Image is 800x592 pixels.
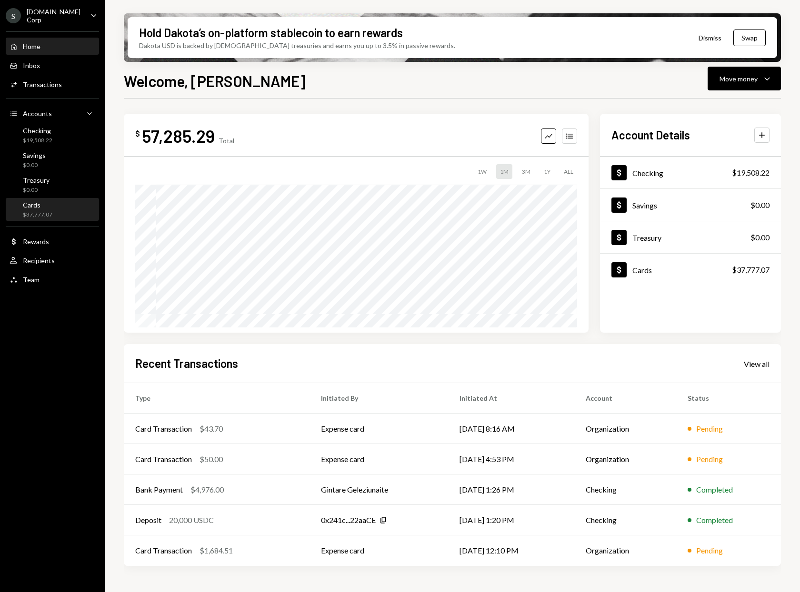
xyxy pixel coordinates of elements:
div: Card Transaction [135,454,192,465]
button: Swap [733,30,766,46]
th: Initiated At [448,383,574,414]
div: Savings [23,151,46,159]
div: 57,285.29 [142,125,215,147]
a: Cards$37,777.07 [6,198,99,221]
div: $50.00 [200,454,223,465]
div: 20,000 USDC [169,514,214,526]
div: Treasury [632,233,661,242]
div: ALL [560,164,577,179]
td: [DATE] 1:20 PM [448,505,574,535]
div: Completed [696,514,733,526]
div: $1,684.51 [200,545,233,556]
td: Gintare Geleziunaite [310,474,448,505]
div: Treasury [23,176,50,184]
div: 1M [496,164,512,179]
div: Hold Dakota’s on-platform stablecoin to earn rewards [139,25,403,40]
div: 3M [518,164,534,179]
td: Checking [574,474,676,505]
div: Card Transaction [135,545,192,556]
div: Completed [696,484,733,495]
a: View all [744,358,770,369]
a: Home [6,38,99,55]
div: Card Transaction [135,423,192,434]
div: 1W [474,164,490,179]
td: Expense card [310,535,448,566]
div: Dakota USD is backed by [DEMOGRAPHIC_DATA] treasuries and earns you up to 3.5% in passive rewards. [139,40,455,50]
th: Initiated By [310,383,448,414]
div: Cards [632,266,652,275]
a: Savings$0.00 [600,189,781,221]
div: Bank Payment [135,484,183,495]
a: Checking$19,508.22 [600,157,781,188]
div: Savings [632,201,657,210]
div: $0.00 [750,232,770,243]
div: Pending [696,545,723,556]
div: $0.00 [23,161,46,169]
div: View all [744,359,770,369]
th: Status [676,383,781,414]
div: Pending [696,454,723,465]
a: Team [6,271,99,288]
a: Cards$37,777.07 [600,254,781,286]
div: S [6,8,21,23]
div: Move money [720,74,758,84]
td: Organization [574,535,676,566]
td: [DATE] 12:10 PM [448,535,574,566]
div: Checking [632,168,663,178]
div: Deposit [135,514,161,526]
div: Recipients [23,257,55,265]
div: 1Y [540,164,554,179]
a: Recipients [6,252,99,269]
a: Inbox [6,57,99,74]
div: Inbox [23,61,40,69]
div: $43.70 [200,423,223,434]
td: Expense card [310,414,448,444]
div: $0.00 [23,186,50,194]
td: Expense card [310,444,448,474]
td: Organization [574,414,676,444]
a: Treasury$0.00 [600,221,781,253]
div: Team [23,276,40,284]
div: $19,508.22 [732,167,770,178]
a: Accounts [6,105,99,122]
div: [DOMAIN_NAME] Corp [27,8,83,24]
div: Total [219,137,234,145]
h1: Welcome, [PERSON_NAME] [124,71,306,90]
button: Dismiss [687,27,733,49]
div: $37,777.07 [732,264,770,276]
div: 0x241c...22aaCE [321,514,376,526]
button: Move money [708,67,781,90]
td: Organization [574,444,676,474]
div: $4,976.00 [190,484,224,495]
div: $0.00 [750,199,770,211]
a: Checking$19,508.22 [6,124,99,147]
div: $19,508.22 [23,137,52,145]
th: Type [124,383,310,414]
div: $37,777.07 [23,211,52,219]
div: Accounts [23,109,52,118]
td: Checking [574,505,676,535]
td: [DATE] 8:16 AM [448,414,574,444]
div: Home [23,42,40,50]
th: Account [574,383,676,414]
div: Cards [23,201,52,209]
a: Transactions [6,76,99,93]
a: Rewards [6,233,99,250]
a: Savings$0.00 [6,148,99,171]
a: Treasury$0.00 [6,173,99,196]
h2: Recent Transactions [135,355,238,371]
div: $ [135,129,140,138]
h2: Account Details [611,127,690,143]
td: [DATE] 1:26 PM [448,474,574,505]
div: Pending [696,423,723,434]
td: [DATE] 4:53 PM [448,444,574,474]
div: Rewards [23,237,49,246]
div: Checking [23,127,52,135]
div: Transactions [23,80,62,89]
